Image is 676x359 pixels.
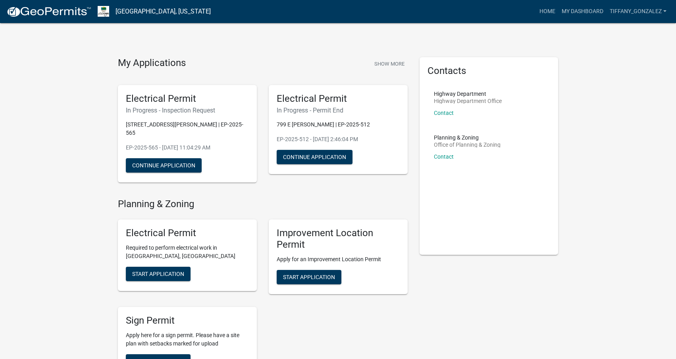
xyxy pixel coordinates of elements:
[371,57,408,70] button: Show More
[118,198,408,210] h4: Planning & Zoning
[434,91,502,97] p: Highway Department
[283,274,335,280] span: Start Application
[428,65,551,77] h5: Contacts
[559,4,607,19] a: My Dashboard
[277,270,341,284] button: Start Application
[434,142,501,147] p: Office of Planning & Zoning
[277,135,400,144] p: EP-2025-512 - [DATE] 2:46:04 PM
[126,331,249,348] p: Apply here for a sign permit. Please have a site plan with setbacks marked for upload
[277,93,400,105] h5: Electrical Permit
[126,315,249,326] h5: Sign Permit
[277,255,400,264] p: Apply for an Improvement Location Permit
[126,244,249,260] p: Required to perform electrical work in [GEOGRAPHIC_DATA], [GEOGRAPHIC_DATA]
[132,271,184,277] span: Start Application
[607,4,670,19] a: Tiffany_Gonzalez
[277,107,400,114] h6: In Progress - Permit End
[277,120,400,129] p: 799 E [PERSON_NAME] | EP-2025-512
[277,227,400,250] h5: Improvement Location Permit
[434,98,502,104] p: Highway Department Office
[126,107,249,114] h6: In Progress - Inspection Request
[126,227,249,239] h5: Electrical Permit
[434,153,454,160] a: Contact
[126,158,202,173] button: Continue Application
[126,267,191,281] button: Start Application
[116,5,211,18] a: [GEOGRAPHIC_DATA], [US_STATE]
[98,6,109,17] img: Morgan County, Indiana
[277,150,352,164] button: Continue Application
[434,110,454,116] a: Contact
[118,57,186,69] h4: My Applications
[126,120,249,137] p: [STREET_ADDRESS][PERSON_NAME] | EP-2025-565
[434,135,501,140] p: Planning & Zoning
[126,144,249,152] p: EP-2025-565 - [DATE] 11:04:29 AM
[126,93,249,105] h5: Electrical Permit
[536,4,559,19] a: Home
